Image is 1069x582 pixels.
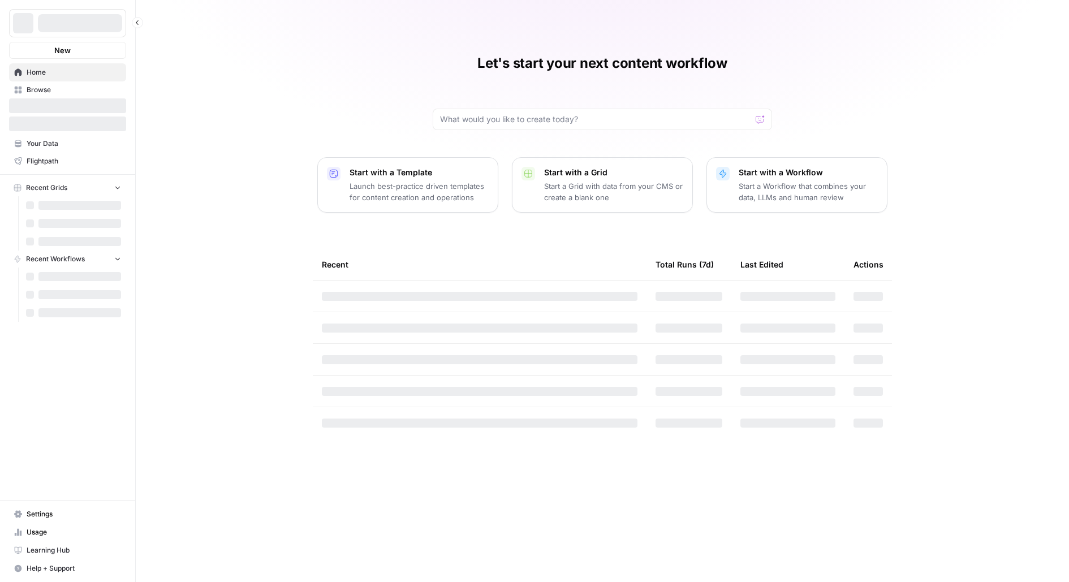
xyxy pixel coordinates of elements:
[27,139,121,149] span: Your Data
[27,67,121,77] span: Home
[27,509,121,519] span: Settings
[706,157,887,213] button: Start with a WorkflowStart a Workflow that combines your data, LLMs and human review
[26,254,85,264] span: Recent Workflows
[9,81,126,99] a: Browse
[9,152,126,170] a: Flightpath
[350,180,489,203] p: Launch best-practice driven templates for content creation and operations
[740,249,783,280] div: Last Edited
[544,180,683,203] p: Start a Grid with data from your CMS or create a blank one
[440,114,751,125] input: What would you like to create today?
[26,183,67,193] span: Recent Grids
[27,563,121,574] span: Help + Support
[27,545,121,555] span: Learning Hub
[9,63,126,81] a: Home
[27,527,121,537] span: Usage
[9,505,126,523] a: Settings
[350,167,489,178] p: Start with a Template
[9,541,126,559] a: Learning Hub
[739,167,878,178] p: Start with a Workflow
[656,249,714,280] div: Total Runs (7d)
[512,157,693,213] button: Start with a GridStart a Grid with data from your CMS or create a blank one
[739,180,878,203] p: Start a Workflow that combines your data, LLMs and human review
[544,167,683,178] p: Start with a Grid
[477,54,727,72] h1: Let's start your next content workflow
[854,249,883,280] div: Actions
[9,135,126,153] a: Your Data
[54,45,71,56] span: New
[322,249,637,280] div: Recent
[9,251,126,268] button: Recent Workflows
[9,523,126,541] a: Usage
[9,179,126,196] button: Recent Grids
[317,157,498,213] button: Start with a TemplateLaunch best-practice driven templates for content creation and operations
[27,156,121,166] span: Flightpath
[27,85,121,95] span: Browse
[9,559,126,577] button: Help + Support
[9,42,126,59] button: New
